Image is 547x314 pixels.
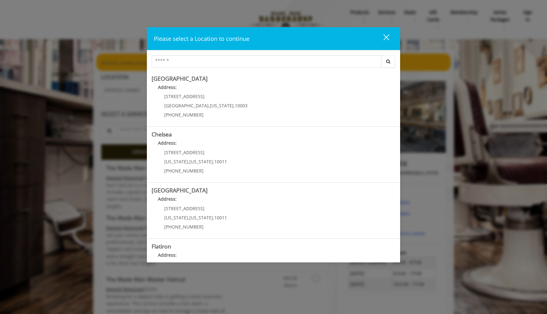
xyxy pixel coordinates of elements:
[188,159,189,165] span: ,
[376,34,389,43] div: close dialog
[164,205,204,211] span: [STREET_ADDRESS]
[164,112,204,118] span: [PHONE_NUMBER]
[164,159,188,165] span: [US_STATE]
[234,103,235,109] span: ,
[164,149,204,155] span: [STREET_ADDRESS]
[164,103,209,109] span: [GEOGRAPHIC_DATA]
[158,140,177,146] b: Address:
[213,159,214,165] span: ,
[189,159,213,165] span: [US_STATE]
[235,103,248,109] span: 10003
[154,35,249,42] span: Please select a Location to continue
[152,186,208,194] b: [GEOGRAPHIC_DATA]
[158,84,177,90] b: Address:
[152,55,381,68] input: Search Center
[164,168,204,174] span: [PHONE_NUMBER]
[152,75,208,82] b: [GEOGRAPHIC_DATA]
[164,215,188,221] span: [US_STATE]
[188,215,189,221] span: ,
[213,215,214,221] span: ,
[385,59,392,64] i: Search button
[152,242,171,250] b: Flatiron
[164,93,204,99] span: [STREET_ADDRESS]
[214,159,227,165] span: 10011
[164,224,204,230] span: [PHONE_NUMBER]
[158,252,177,258] b: Address:
[158,196,177,202] b: Address:
[152,55,395,71] div: Center Select
[214,215,227,221] span: 10011
[189,215,213,221] span: [US_STATE]
[372,32,393,45] button: close dialog
[210,103,234,109] span: [US_STATE]
[152,130,172,138] b: Chelsea
[209,103,210,109] span: ,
